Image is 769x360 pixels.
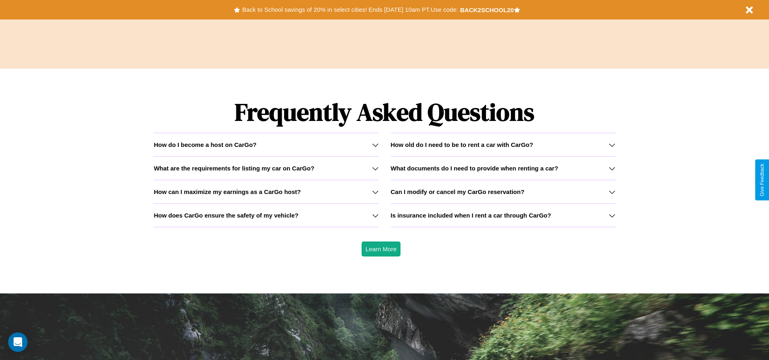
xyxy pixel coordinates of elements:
[391,141,533,148] h3: How old do I need to be to rent a car with CarGo?
[154,212,298,219] h3: How does CarGo ensure the safety of my vehicle?
[154,188,301,195] h3: How can I maximize my earnings as a CarGo host?
[391,212,551,219] h3: Is insurance included when I rent a car through CarGo?
[154,91,615,133] h1: Frequently Asked Questions
[240,4,460,15] button: Back to School savings of 20% in select cities! Ends [DATE] 10am PT.Use code:
[391,188,525,195] h3: Can I modify or cancel my CarGo reservation?
[391,165,558,172] h3: What documents do I need to provide when renting a car?
[460,6,514,13] b: BACK2SCHOOL20
[759,164,765,196] div: Give Feedback
[362,241,401,257] button: Learn More
[154,165,314,172] h3: What are the requirements for listing my car on CarGo?
[8,332,28,352] div: Open Intercom Messenger
[154,141,256,148] h3: How do I become a host on CarGo?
